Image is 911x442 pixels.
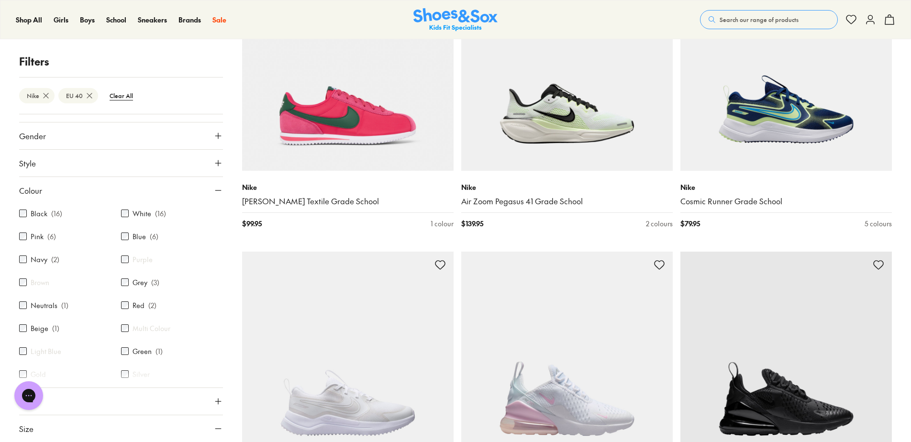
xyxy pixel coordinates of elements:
[865,219,892,229] div: 5 colours
[148,300,156,310] p: ( 2 )
[151,277,159,287] p: ( 3 )
[31,346,61,356] label: Light Blue
[19,415,223,442] button: Size
[680,196,892,207] a: Cosmic Runner Grade School
[31,209,47,219] label: Black
[51,209,62,219] p: ( 16 )
[680,219,700,229] span: $ 79.95
[19,130,46,142] span: Gender
[133,346,152,356] label: Green
[133,300,144,310] label: Red
[19,122,223,149] button: Gender
[51,254,59,265] p: ( 2 )
[720,15,799,24] span: Search our range of products
[138,15,167,25] a: Sneakers
[461,219,483,229] span: $ 139.95
[212,15,226,24] span: Sale
[31,232,44,242] label: Pink
[54,15,68,25] a: Girls
[133,277,147,287] label: Grey
[133,254,153,265] label: Purple
[16,15,42,24] span: Shop All
[19,54,223,69] p: Filters
[61,300,68,310] p: ( 1 )
[156,346,163,356] p: ( 1 )
[133,323,170,333] label: Multi Colour
[242,182,454,192] p: Nike
[106,15,126,25] a: School
[19,177,223,204] button: Colour
[102,87,141,104] btn: Clear All
[242,219,262,229] span: $ 99.95
[16,15,42,25] a: Shop All
[155,209,166,219] p: ( 16 )
[461,196,673,207] a: Air Zoom Pegasus 41 Grade School
[242,196,454,207] a: [PERSON_NAME] Textile Grade School
[178,15,201,24] span: Brands
[19,388,223,415] button: Price
[52,323,59,333] p: ( 1 )
[178,15,201,25] a: Brands
[413,8,498,32] a: Shoes & Sox
[19,150,223,177] button: Style
[47,232,56,242] p: ( 6 )
[212,15,226,25] a: Sale
[680,182,892,192] p: Nike
[80,15,95,25] a: Boys
[106,15,126,24] span: School
[19,157,36,169] span: Style
[138,15,167,24] span: Sneakers
[31,254,47,265] label: Navy
[646,219,673,229] div: 2 colours
[19,88,55,103] btn: Nike
[700,10,838,29] button: Search our range of products
[31,323,48,333] label: Beige
[133,209,151,219] label: White
[80,15,95,24] span: Boys
[413,8,498,32] img: SNS_Logo_Responsive.svg
[58,88,98,103] btn: EU 40
[31,277,49,287] label: Brown
[431,219,454,229] div: 1 colour
[19,185,42,196] span: Colour
[150,232,158,242] p: ( 6 )
[19,423,33,434] span: Size
[54,15,68,24] span: Girls
[461,182,673,192] p: Nike
[133,232,146,242] label: Blue
[31,300,57,310] label: Neutrals
[10,378,48,413] iframe: Gorgias live chat messenger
